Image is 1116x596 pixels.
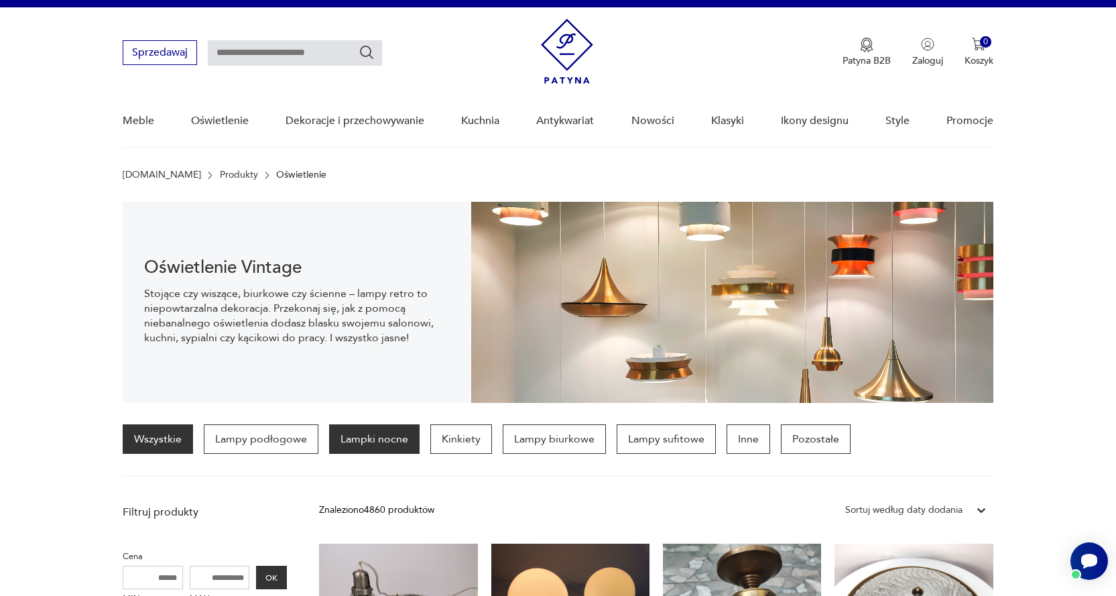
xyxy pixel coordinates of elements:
a: Produkty [220,170,258,180]
a: Promocje [946,95,993,147]
a: Antykwariat [536,95,594,147]
a: Oświetlenie [191,95,249,147]
p: Patyna B2B [843,54,891,67]
iframe: Smartsupp widget button [1070,542,1108,580]
a: Meble [123,95,154,147]
button: Zaloguj [912,38,943,67]
a: Kuchnia [461,95,499,147]
a: Lampki nocne [329,424,420,454]
p: Filtruj produkty [123,505,287,520]
img: Ikona koszyka [972,38,985,51]
a: Klasyki [711,95,744,147]
button: Szukaj [359,44,375,60]
p: Koszyk [965,54,993,67]
button: Patyna B2B [843,38,891,67]
a: Sprzedawaj [123,49,197,58]
p: Cena [123,549,287,564]
h1: Oświetlenie Vintage [144,259,449,276]
img: Ikona medalu [860,38,873,52]
a: Wszystkie [123,424,193,454]
a: Lampy podłogowe [204,424,318,454]
div: Znaleziono 4860 produktów [319,503,434,518]
img: Patyna - sklep z meblami i dekoracjami vintage [541,19,593,84]
div: 0 [980,36,991,48]
a: Style [885,95,910,147]
a: Kinkiety [430,424,492,454]
div: Sortuj według daty dodania [845,503,963,518]
a: Pozostałe [781,424,851,454]
a: Inne [727,424,770,454]
button: 0Koszyk [965,38,993,67]
a: Ikona medaluPatyna B2B [843,38,891,67]
a: Lampy biurkowe [503,424,606,454]
img: Oświetlenie [471,202,993,403]
a: Lampy sufitowe [617,424,716,454]
a: Nowości [631,95,674,147]
a: Dekoracje i przechowywanie [286,95,424,147]
p: Oświetlenie [276,170,326,180]
a: [DOMAIN_NAME] [123,170,201,180]
p: Stojące czy wiszące, biurkowe czy ścienne – lampy retro to niepowtarzalna dekoracja. Przekonaj si... [144,286,449,345]
a: Ikony designu [781,95,849,147]
button: OK [256,566,287,589]
img: Ikonka użytkownika [921,38,934,51]
button: Sprzedawaj [123,40,197,65]
p: Zaloguj [912,54,943,67]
